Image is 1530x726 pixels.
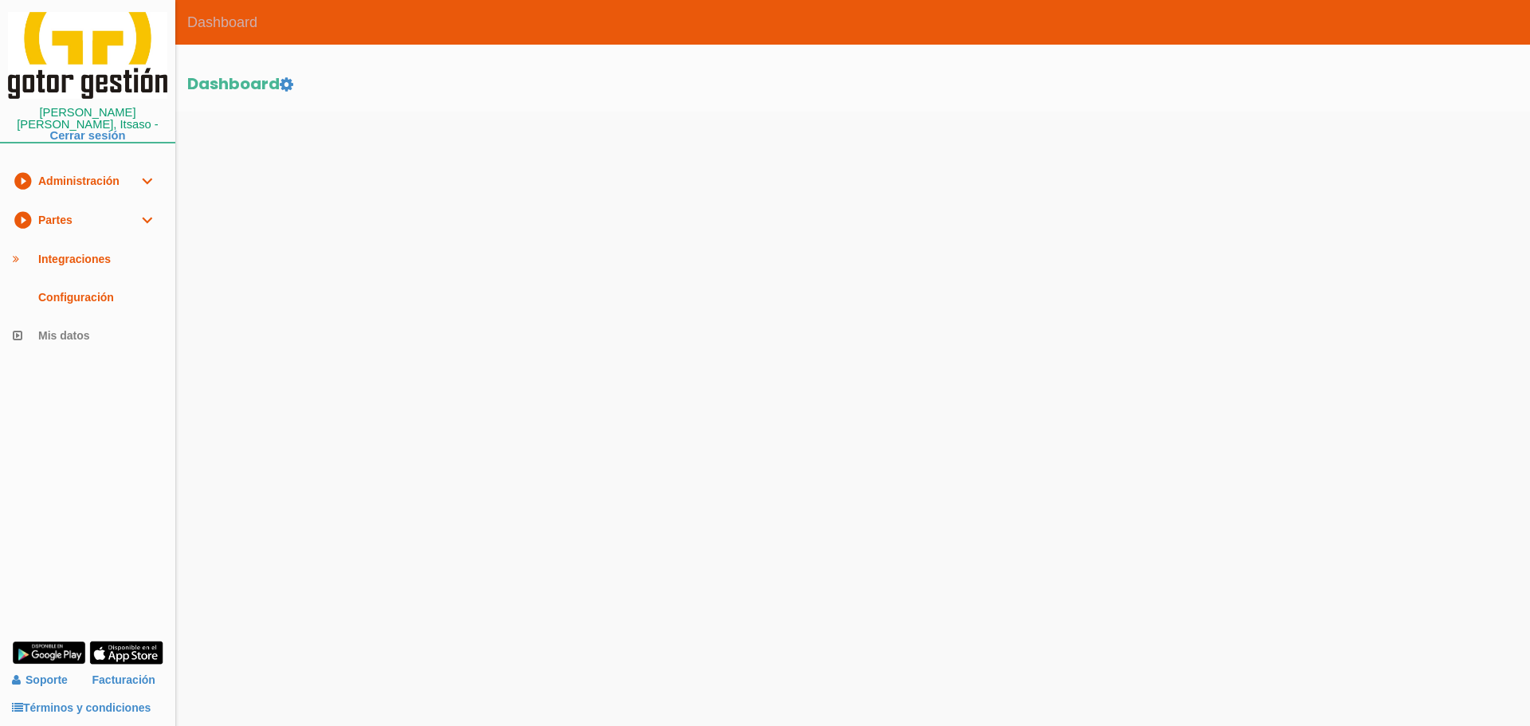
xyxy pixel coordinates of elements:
span: Dashboard [175,2,269,42]
a: Facturación [92,666,155,694]
img: google-play.png [12,641,86,665]
i: expand_more [137,162,156,200]
a: Soporte [12,673,68,686]
h2: Dashboard [187,75,1518,93]
img: app-store.png [89,641,163,665]
i: play_circle_filled [13,201,32,239]
a: Cerrar sesión [50,129,126,142]
img: itcons-logo [8,12,167,99]
i: expand_more [137,201,156,239]
i: play_circle_filled [13,162,32,200]
a: Términos y condiciones [12,701,151,714]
